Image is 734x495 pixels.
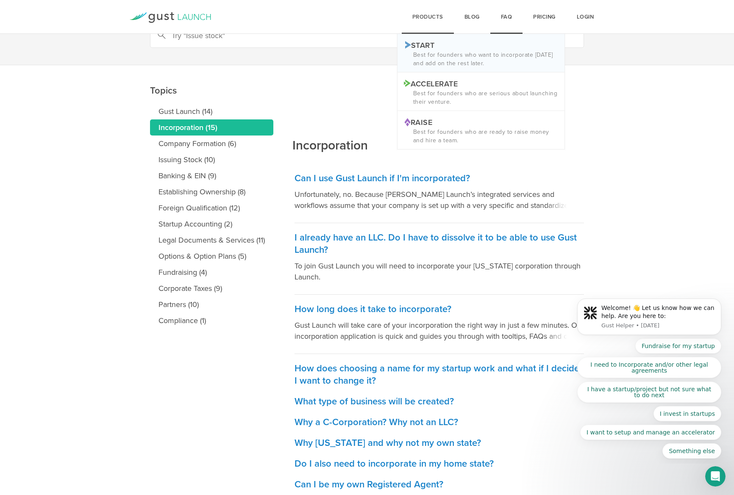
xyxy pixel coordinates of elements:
a: Company Formation (6) [150,136,273,152]
h3: How long does it take to incorporate? [295,303,584,315]
a: START Best for founders who want to incorporate [DATE] and add on the rest later. [397,34,565,72]
a: Options & Option Plans (5) [150,248,273,264]
a: What type of business will be created? [295,387,584,408]
h3: Do I also need to incorporate in my home state? [295,458,584,470]
iframe: Intercom live chat [705,466,726,487]
h3: How does choosing a name for my startup work and what if I decide I want to change it? [295,362,584,387]
a: Can I use Gust Launch if I'm incorporated? Unfortunately, no. Because [PERSON_NAME] Launch’s inte... [295,164,584,223]
a: Legal Documents & Services (11) [150,232,273,248]
h2: Topics [150,25,273,99]
h3: Can I be my own Registered Agent? [295,478,584,491]
a: How long does it take to incorporate? Gust Launch will take care of your incorporation the right ... [295,295,584,354]
a: Issuing Stock (10) [150,152,273,168]
p: Gust Launch will take care of your incorporation the right way in just a few minutes. Our incorpo... [295,320,584,342]
h3: Why a C-Corporation? Why not an LLC? [295,416,584,429]
h2: Incorporation [292,80,368,154]
h3: Why [US_STATE] and why not my own state? [295,437,584,449]
p: Unfortunately, no. Because [PERSON_NAME] Launch’s integrated services and workflows assume that y... [295,189,584,211]
h3: What type of business will be created? [295,395,584,408]
a: Startup Accounting (2) [150,216,273,232]
a: Compliance (1) [150,312,273,329]
a: Why a C-Corporation? Why not an LLC? [295,408,584,429]
a: Incorporation (15) [150,119,273,136]
h3: I already have an LLC. Do I have to dissolve it to be able to use Gust Launch? [295,232,584,256]
p: Best for founders who are ready to raise money and hire a team. [404,128,558,145]
p: START [404,40,558,49]
a: Establishing Ownership (8) [150,184,273,200]
p: To join Gust Launch you will need to incorporate your [US_STATE] corporation through Launch. [295,260,584,282]
a: Banking & EIN (9) [150,168,273,184]
a: Why [US_STATE] and why not my own state? [295,429,584,449]
p: RAISE [404,117,558,126]
input: Try "Issue stock" [150,23,584,48]
a: Can I be my own Registered Agent? [295,470,584,491]
p: ACCELERATE [404,79,558,88]
a: ACCELERATE Best for founders who are serious about launching their venture. [397,72,565,111]
a: Fundraising (4) [150,264,273,280]
p: Best for founders who want to incorporate [DATE] and add on the rest later. [404,51,558,68]
a: Corporate Taxes (9) [150,280,273,296]
a: I already have an LLC. Do I have to dissolve it to be able to use Gust Launch? To join Gust Launc... [295,223,584,295]
a: RAISE Best for founders who are ready to raise money and hire a team. [397,111,565,149]
h3: Can I use Gust Launch if I'm incorporated? [295,172,584,185]
iframe: Intercom notifications message [564,291,734,464]
a: Gust Launch (14) [150,103,273,119]
p: Best for founders who are serious about launching their venture. [404,89,558,106]
a: How does choosing a name for my startup work and what if I decide I want to change it? [295,354,584,387]
a: Do I also need to incorporate in my home state? [295,449,584,470]
a: Foreign Qualification (12) [150,200,273,216]
a: Partners (10) [150,296,273,312]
